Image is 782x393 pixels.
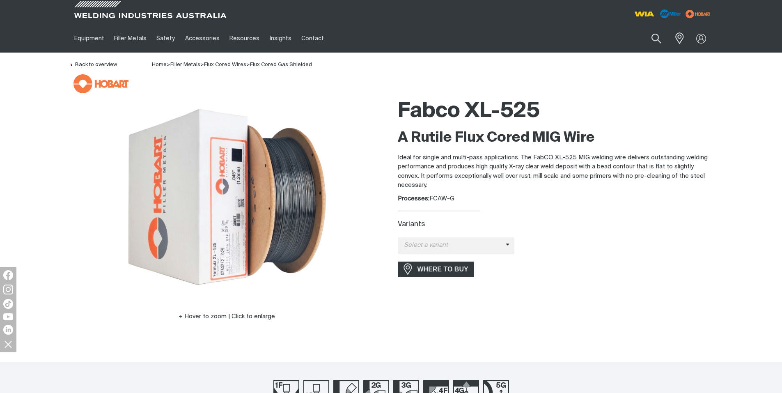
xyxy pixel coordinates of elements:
img: Instagram [3,285,13,294]
a: Contact [296,24,329,53]
a: Back to overview of Flux Cored Gas Shielded [69,62,117,67]
span: > [200,62,204,67]
h1: Fabco XL-525 [398,98,713,125]
p: Ideal for single and multi-pass applications. The FabCO XL-525 MIG welding wire delivers outstand... [398,153,713,190]
span: > [167,62,170,67]
a: Resources [225,24,264,53]
img: hide socials [1,337,15,351]
a: Safety [151,24,180,53]
label: Variants [398,221,425,228]
button: Hover to zoom | Click to enlarge [174,312,280,322]
button: Search products [642,29,670,48]
a: WHERE TO BUY [398,262,475,277]
a: Flux Cored Gas Shielded [250,62,312,67]
a: Filler Metals [170,62,200,67]
a: Filler Metals [109,24,151,53]
img: Facebook [3,270,13,280]
img: LinkedIn [3,325,13,335]
img: TikTok [3,299,13,309]
img: Hobart [73,74,128,93]
img: Fabco XL-525 [124,94,330,299]
nav: Main [69,24,552,53]
a: Flux Cored Wires [204,62,246,67]
span: > [246,62,250,67]
h2: A Rutile Flux Cored MIG Wire [398,129,713,147]
a: Equipment [69,24,109,53]
input: Product name or item number... [632,29,670,48]
span: Select a variant [398,241,506,250]
strong: Processes: [398,195,429,202]
a: Accessories [180,24,225,53]
span: Home [152,62,167,67]
a: Home [152,61,167,67]
div: FCAW-G [398,194,713,204]
img: miller [683,8,713,20]
img: YouTube [3,313,13,320]
a: Insights [264,24,296,53]
span: WHERE TO BUY [412,263,474,276]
